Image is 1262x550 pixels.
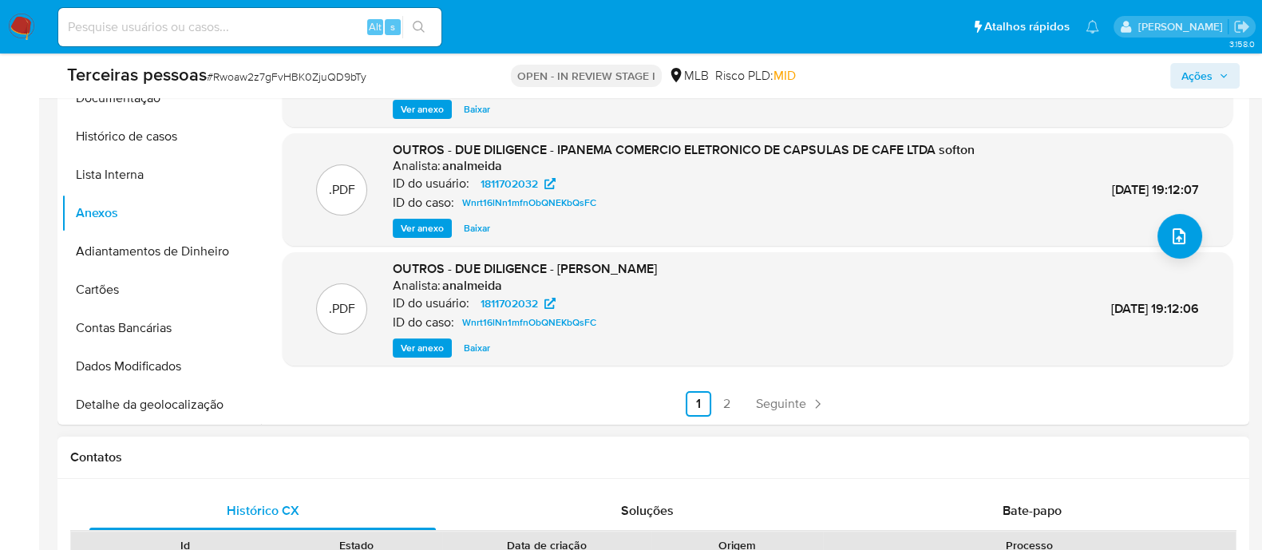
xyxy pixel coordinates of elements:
span: OUTROS - DUE DILIGENCE - IPANEMA COMERCIO ELETRONICO DE CAPSULAS DE CAFE LTDA softon [393,140,975,159]
span: Baixar [464,220,490,236]
span: Histórico CX [227,501,299,520]
p: .PDF [329,300,355,318]
span: Atalhos rápidos [984,18,1070,35]
h6: analmeida [442,278,502,294]
a: Wnrt16lNn1mfnObQNEKbQsFC [456,193,603,212]
h6: analmeida [442,158,502,174]
span: Risco PLD: [715,67,796,85]
a: Notificações [1086,20,1099,34]
p: ID do caso: [393,315,454,330]
a: Seguinte [750,391,832,417]
button: Ações [1170,63,1240,89]
button: Adiantamentos de Dinheiro [61,232,261,271]
p: anna.almeida@mercadopago.com.br [1137,19,1228,34]
span: MID [773,66,796,85]
a: 1811702032 [471,294,565,313]
button: Ver anexo [393,100,452,119]
span: Ver anexo [401,101,444,117]
span: [DATE] 19:12:07 [1112,180,1199,199]
p: Analista: [393,158,441,174]
b: Terceiras pessoas [67,61,207,87]
h1: Contatos [70,449,1236,465]
button: Ver anexo [393,338,452,358]
span: Soluções [621,501,674,520]
p: OPEN - IN REVIEW STAGE I [511,65,662,87]
span: 1811702032 [481,294,538,313]
p: .PDF [329,181,355,199]
button: Cartões [61,271,261,309]
button: Baixar [456,338,498,358]
span: Baixar [464,101,490,117]
button: Ver anexo [393,219,452,238]
span: Baixar [464,340,490,356]
span: 3.158.0 [1228,38,1254,50]
button: Baixar [456,100,498,119]
p: Analista: [393,278,441,294]
button: search-icon [402,16,435,38]
p: ID do usuário: [393,295,469,311]
span: Ver anexo [401,220,444,236]
div: MLB [668,67,709,85]
span: OUTROS - DUE DILIGENCE - [PERSON_NAME] [393,259,657,278]
span: Wnrt16lNn1mfnObQNEKbQsFC [462,313,596,332]
a: Vá para a página 1 [686,391,711,417]
a: Wnrt16lNn1mfnObQNEKbQsFC [456,313,603,332]
a: Sair [1233,18,1250,35]
span: Ações [1181,63,1213,89]
span: # Rwoaw2z7gFvHBK0ZjuQD9bTy [207,69,366,85]
span: Wnrt16lNn1mfnObQNEKbQsFC [462,193,596,212]
button: Contas Bancárias [61,309,261,347]
span: s [390,19,395,34]
a: 1811702032 [471,174,565,193]
span: Alt [369,19,382,34]
span: 1811702032 [481,174,538,193]
a: Vá para a página 2 [714,391,740,417]
p: ID do usuário: [393,176,469,192]
button: upload-file [1157,214,1202,259]
nav: Paginação [283,391,1232,417]
button: Baixar [456,219,498,238]
button: Histórico de casos [61,117,261,156]
span: Bate-papo [1003,501,1062,520]
span: Seguinte [756,398,806,410]
button: Dados Modificados [61,347,261,386]
input: Pesquise usuários ou casos... [58,17,441,38]
span: [DATE] 19:12:06 [1111,299,1199,318]
button: Anexos [61,194,261,232]
button: Detalhe da geolocalização [61,386,261,424]
span: Ver anexo [401,340,444,356]
p: ID do caso: [393,195,454,211]
button: Lista Interna [61,156,261,194]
